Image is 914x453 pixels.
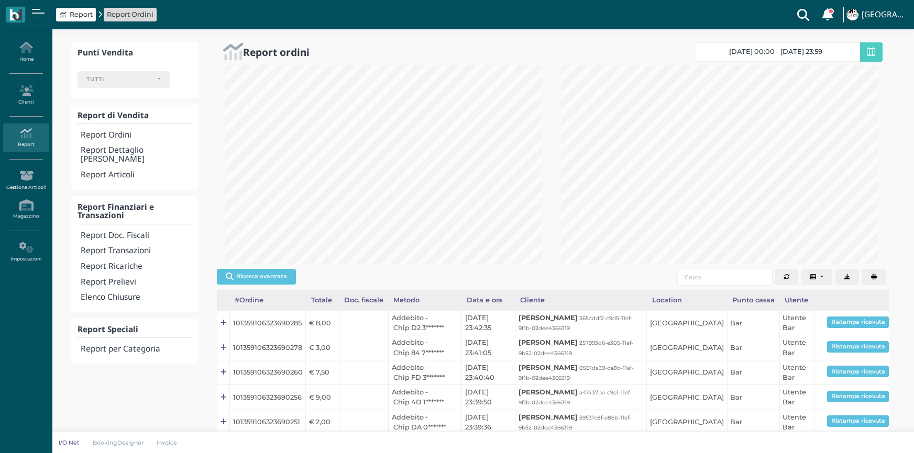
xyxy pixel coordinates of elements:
[230,290,306,310] div: #Ordine
[81,171,192,179] h4: Report Articoli
[3,81,49,109] a: Clienti
[779,410,814,434] td: Utente Bar
[862,10,908,19] h4: [GEOGRAPHIC_DATA]
[845,2,908,27] a: ... [GEOGRAPHIC_DATA]
[339,290,388,310] div: Doc. fiscale
[388,290,461,310] div: Metodo
[70,9,93,19] span: Report
[306,385,339,410] td: € 9,00
[230,360,306,384] td: 101359106323690260
[150,438,184,447] a: Invoice
[846,9,858,20] img: ...
[3,166,49,195] a: Gestione Articoli
[230,385,306,410] td: 101359106323690256
[462,410,515,434] td: [DATE] 23:39:36
[519,413,578,421] b: [PERSON_NAME]
[306,410,339,434] td: € 2,00
[779,385,814,410] td: Utente Bar
[647,290,727,310] div: Location
[727,410,779,434] td: Bar
[107,9,153,19] a: Report Ordini
[306,335,339,360] td: € 3,00
[727,335,779,360] td: Bar
[827,391,889,402] button: Ristampa ricevuta
[779,290,814,310] div: Utente
[827,366,889,377] button: Ristampa ricevuta
[647,311,727,335] td: [GEOGRAPHIC_DATA]
[827,415,889,427] button: Ristampa ricevuta
[519,365,634,381] small: 0501da39-ca8b-11ef-9f1b-02dee4366319
[647,360,727,384] td: [GEOGRAPHIC_DATA]
[230,335,306,360] td: 101359106323690278
[81,345,192,354] h4: Report per Categoria
[78,110,149,121] b: Report di Vendita
[3,237,49,266] a: Impostazioni
[81,146,192,164] h4: Report Dettaglio [PERSON_NAME]
[647,410,727,434] td: [GEOGRAPHIC_DATA]
[827,341,889,353] button: Ristampa ricevuta
[243,47,310,58] h2: Report ordini
[801,269,836,286] div: Colonne
[78,324,138,335] b: Report Speciali
[462,311,515,335] td: [DATE] 23:42:35
[727,290,779,310] div: Punto cassa
[840,421,905,444] iframe: Help widget launcher
[306,311,339,335] td: € 8,00
[647,335,727,360] td: [GEOGRAPHIC_DATA]
[519,364,578,371] b: [PERSON_NAME]
[81,246,192,255] h4: Report Transazioni
[60,9,93,19] a: Report
[81,231,192,240] h4: Report Doc. Fiscali
[462,290,515,310] div: Data e ora
[81,293,192,302] h4: Elenco Chiusure
[835,269,859,286] button: Export
[779,360,814,384] td: Utente Bar
[306,360,339,384] td: € 7,50
[78,201,154,221] b: Report Finanziari e Transazioni
[729,48,822,56] span: [DATE] 00:00 - [DATE] 23:59
[81,278,192,287] h4: Report Prelievi
[462,335,515,360] td: [DATE] 23:41:05
[81,131,192,140] h4: Report Ordini
[86,438,150,447] a: BookingDesigner
[727,385,779,410] td: Bar
[230,311,306,335] td: 101359106323690285
[306,290,339,310] div: Totale
[801,269,833,286] button: Columns
[779,335,814,360] td: Utente Bar
[727,360,779,384] td: Bar
[462,360,515,384] td: [DATE] 23:40:40
[519,339,633,356] small: 257993d6-e305-11ef-9b52-02dee4366319
[647,385,727,410] td: [GEOGRAPHIC_DATA]
[727,311,779,335] td: Bar
[230,410,306,434] td: 101359106323690251
[677,269,773,286] input: Cerca
[827,316,889,328] button: Ristampa ricevuta
[775,269,798,286] button: Aggiorna
[519,338,578,346] b: [PERSON_NAME]
[3,123,49,152] a: Report
[519,388,578,396] b: [PERSON_NAME]
[3,195,49,224] a: Magazzino
[515,290,647,310] div: Cliente
[81,262,192,271] h4: Report Ricariche
[59,438,80,447] p: I/O Net
[3,38,49,66] a: Home
[217,269,296,285] button: Ricerca avanzata
[78,47,133,58] b: Punti Vendita
[86,76,152,83] div: TUTTI
[462,385,515,410] td: [DATE] 23:39:50
[519,314,578,322] b: [PERSON_NAME]
[9,9,21,21] img: logo
[78,71,170,88] button: TUTTI
[779,311,814,335] td: Utente Bar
